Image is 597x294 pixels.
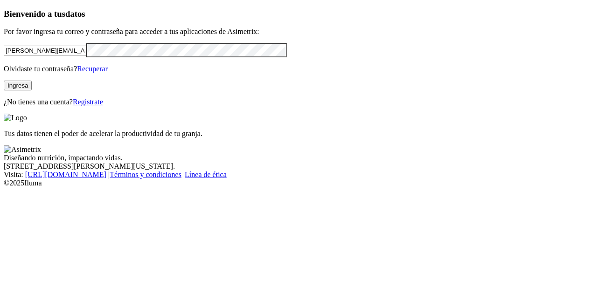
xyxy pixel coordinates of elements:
[4,162,593,171] div: [STREET_ADDRESS][PERSON_NAME][US_STATE].
[77,65,108,73] a: Recuperar
[65,9,85,19] span: datos
[4,65,593,73] p: Olvidaste tu contraseña?
[4,130,593,138] p: Tus datos tienen el poder de acelerar la productividad de tu granja.
[4,81,32,90] button: Ingresa
[4,27,593,36] p: Por favor ingresa tu correo y contraseña para acceder a tus aplicaciones de Asimetrix:
[110,171,181,178] a: Términos y condiciones
[4,171,593,179] div: Visita : | |
[4,46,86,55] input: Tu correo
[4,9,593,19] h3: Bienvenido a tus
[73,98,103,106] a: Regístrate
[4,114,27,122] img: Logo
[185,171,227,178] a: Línea de ética
[25,171,106,178] a: [URL][DOMAIN_NAME]
[4,179,593,187] div: © 2025 Iluma
[4,154,593,162] div: Diseñando nutrición, impactando vidas.
[4,98,593,106] p: ¿No tienes una cuenta?
[4,145,41,154] img: Asimetrix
